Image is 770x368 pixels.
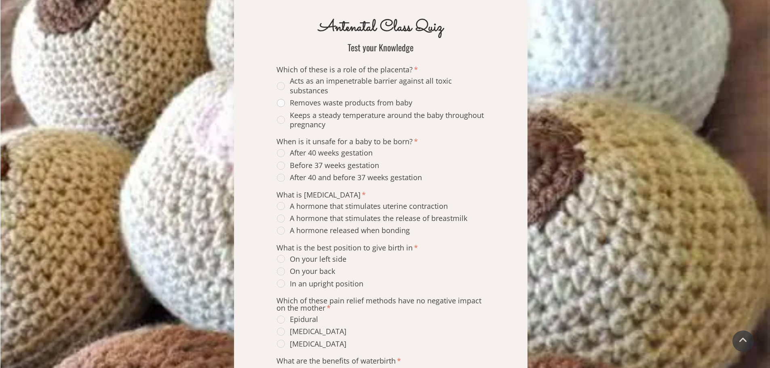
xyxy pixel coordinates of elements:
span: Which of these is a role of the placenta? [276,66,485,73]
span: On your left side [277,254,346,264]
span: What is the best position to give birth in [276,244,485,251]
span: On your back [277,267,335,276]
span: In an upright position [277,279,363,288]
div: A hormone that stimulates the release of breastmilk [277,214,467,223]
div: Acts as an impenetrable barrier against all toxic substances [277,76,485,95]
span: What are the benefits of waterbirth [276,357,485,364]
span: Before 37 weeks gestation [277,161,379,170]
span: After 40 and before 37 weeks gestation [277,173,422,182]
h4: Test your Knowledge [276,43,485,52]
div: A hormone released when bonding [277,226,410,235]
a: Scroll To Top [732,330,754,352]
span: [MEDICAL_DATA] [277,327,346,336]
span: What is [MEDICAL_DATA] [276,191,485,198]
div: Removes waste products from baby [277,98,412,107]
span: [MEDICAL_DATA] [277,339,346,349]
span: Which of these pain relief methods have no negative impact on the mother [276,297,485,311]
div: A hormone that stimulates uterine contraction [277,202,448,211]
div: Keeps a steady temperature around the baby throughout pregnancy [277,111,485,130]
span: Epidural [277,315,318,324]
span: When is it unsafe for a baby to be born? [276,138,485,145]
h2: Antenatal Class Quiz [276,16,485,39]
span: After 40 weeks gestation [277,148,373,158]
